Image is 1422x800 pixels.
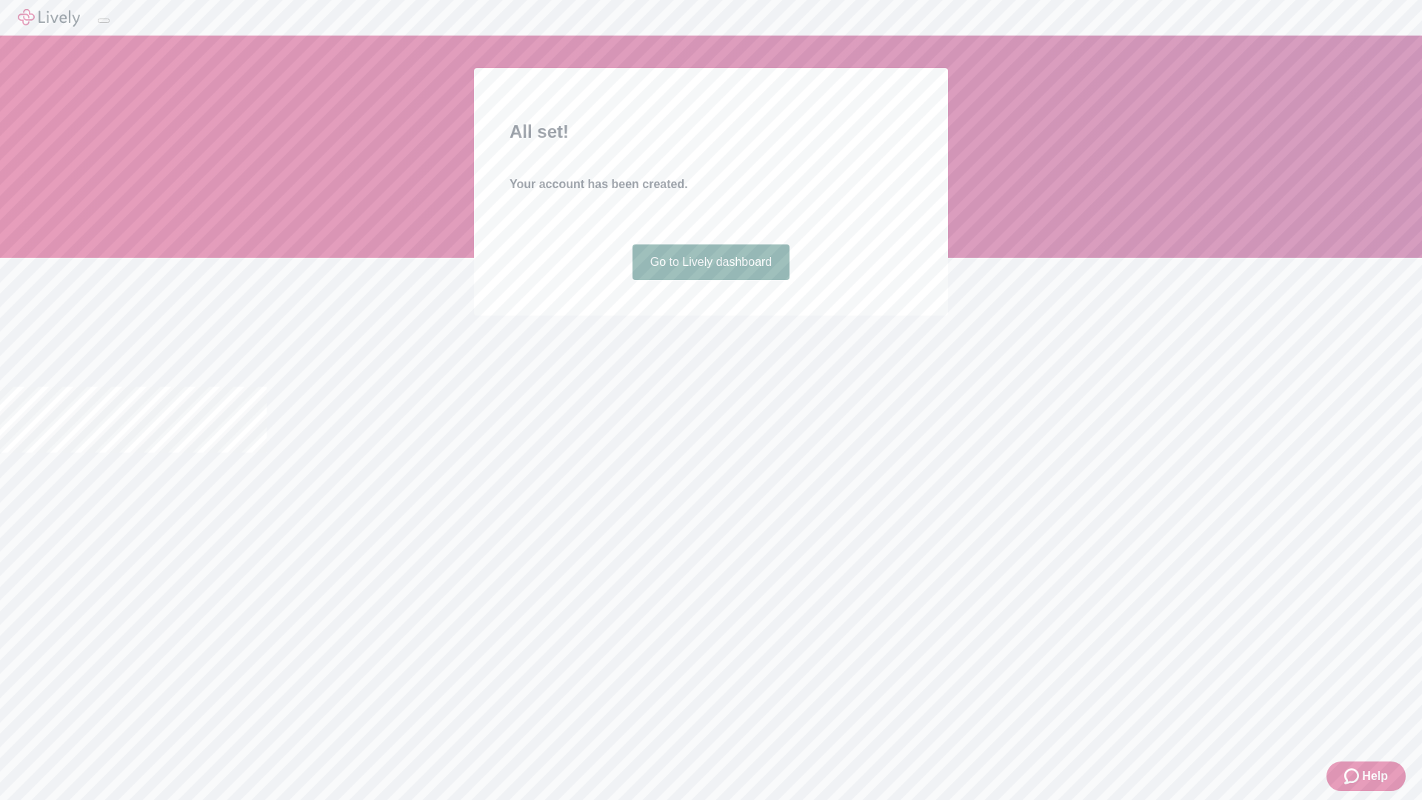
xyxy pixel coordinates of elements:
[510,119,912,145] h2: All set!
[510,176,912,193] h4: Your account has been created.
[1344,767,1362,785] svg: Zendesk support icon
[1362,767,1388,785] span: Help
[98,19,110,23] button: Log out
[18,9,80,27] img: Lively
[632,244,790,280] a: Go to Lively dashboard
[1326,761,1406,791] button: Zendesk support iconHelp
